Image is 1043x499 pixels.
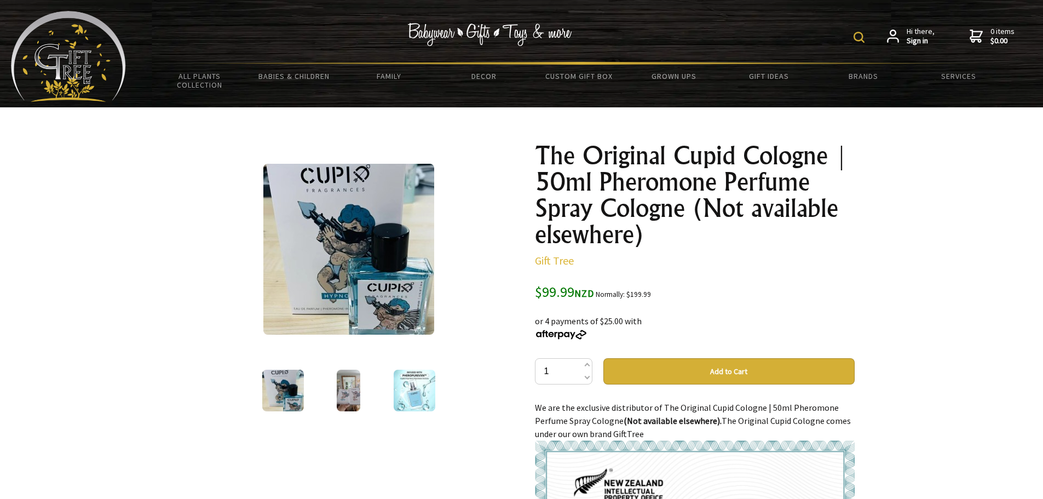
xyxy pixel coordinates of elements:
[990,36,1015,46] strong: $0.00
[624,415,722,426] strong: (Not available elsewhere).
[970,27,1015,46] a: 0 items$0.00
[152,65,247,96] a: All Plants Collection
[721,65,816,88] a: Gift Ideas
[911,65,1006,88] a: Services
[574,287,594,300] span: NZD
[603,358,855,385] button: Add to Cart
[263,164,434,335] img: The Original Cupid Cologne | 50ml Pheromone Perfume Spray Cologne (Not available elsewhere)
[11,11,126,102] img: Babyware - Gifts - Toys and more...
[535,254,574,267] a: Gift Tree
[907,36,935,46] strong: Sign in
[990,26,1015,46] span: 0 items
[394,370,435,411] img: The Original Cupid Cologne | 50ml Pheromone Perfume Spray Cologne (Not available elsewhere)
[262,370,304,411] img: The Original Cupid Cologne | 50ml Pheromone Perfume Spray Cologne (Not available elsewhere)
[596,290,651,299] small: Normally: $199.99
[342,65,436,88] a: Family
[626,65,721,88] a: Grown Ups
[247,65,342,88] a: Babies & Children
[535,301,855,341] div: or 4 payments of $25.00 with
[854,32,865,43] img: product search
[816,65,911,88] a: Brands
[408,23,572,46] img: Babywear - Gifts - Toys & more
[535,142,855,248] h1: The Original Cupid Cologne | 50ml Pheromone Perfume Spray Cologne (Not available elsewhere)
[535,283,594,301] span: $99.99
[337,370,360,411] img: The Original Cupid Cologne | 50ml Pheromone Perfume Spray Cologne (Not available elsewhere)
[907,27,935,46] span: Hi there,
[535,330,587,340] img: Afterpay
[436,65,531,88] a: Decor
[532,65,626,88] a: Custom Gift Box
[887,27,935,46] a: Hi there,Sign in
